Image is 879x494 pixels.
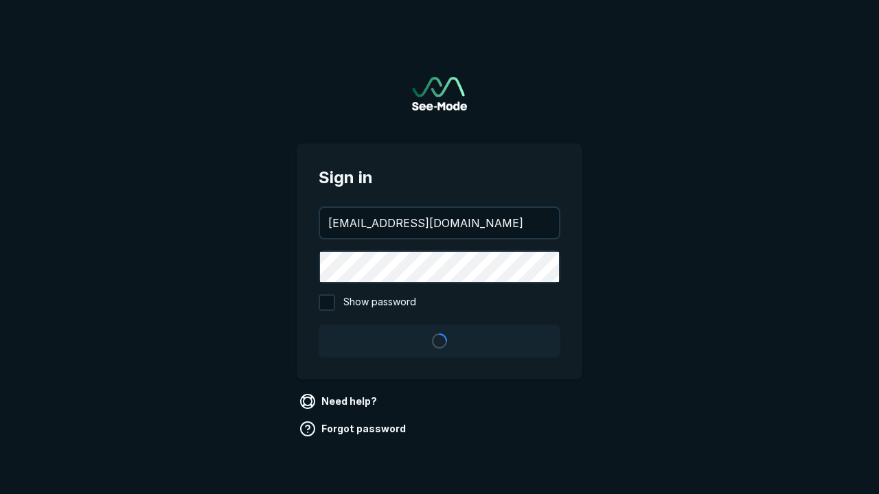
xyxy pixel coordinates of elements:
span: Show password [343,294,416,311]
a: Go to sign in [412,77,467,110]
span: Sign in [319,165,560,190]
a: Need help? [297,390,383,412]
img: See-Mode Logo [412,77,467,110]
a: Forgot password [297,418,411,440]
input: your@email.com [320,208,559,238]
